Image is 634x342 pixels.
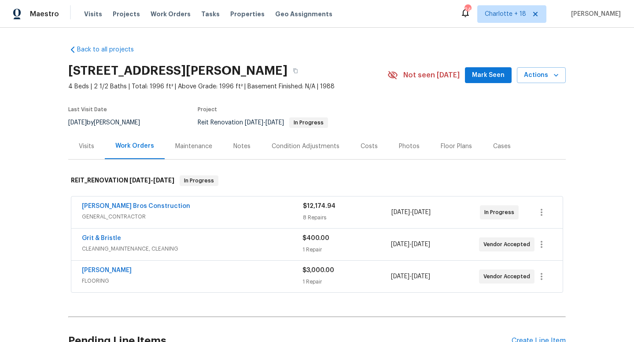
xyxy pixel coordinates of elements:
[230,10,265,18] span: Properties
[464,5,471,14] div: 249
[175,142,212,151] div: Maintenance
[82,244,302,253] span: CLEANING_MAINTENANCE, CLEANING
[115,142,154,150] div: Work Orders
[181,176,217,185] span: In Progress
[391,208,431,217] span: -
[68,45,153,54] a: Back to all projects
[524,70,559,81] span: Actions
[68,117,151,128] div: by [PERSON_NAME]
[302,277,391,286] div: 1 Repair
[391,272,430,281] span: -
[485,10,526,18] span: Charlotte + 18
[290,120,327,125] span: In Progress
[82,277,302,285] span: FLOORING
[68,107,107,112] span: Last Visit Date
[391,241,409,247] span: [DATE]
[68,66,288,75] h2: [STREET_ADDRESS][PERSON_NAME]
[302,245,391,254] div: 1 Repair
[391,240,430,249] span: -
[391,209,410,215] span: [DATE]
[275,10,332,18] span: Geo Assignments
[288,63,303,79] button: Copy Address
[568,10,621,18] span: [PERSON_NAME]
[245,120,284,126] span: -
[412,209,431,215] span: [DATE]
[391,273,409,280] span: [DATE]
[198,107,217,112] span: Project
[361,142,378,151] div: Costs
[472,70,505,81] span: Mark Seen
[68,120,87,126] span: [DATE]
[465,67,512,84] button: Mark Seen
[302,267,334,273] span: $3,000.00
[517,67,566,84] button: Actions
[441,142,472,151] div: Floor Plans
[233,142,251,151] div: Notes
[198,120,328,126] span: Reit Renovation
[129,177,174,183] span: -
[245,120,263,126] span: [DATE]
[412,241,430,247] span: [DATE]
[68,167,566,195] div: REIT_RENOVATION [DATE]-[DATE]In Progress
[484,208,518,217] span: In Progress
[412,273,430,280] span: [DATE]
[303,213,391,222] div: 8 Repairs
[201,11,220,17] span: Tasks
[82,267,132,273] a: [PERSON_NAME]
[493,142,511,151] div: Cases
[82,235,121,241] a: Grit & Bristle
[265,120,284,126] span: [DATE]
[129,177,151,183] span: [DATE]
[71,175,174,186] h6: REIT_RENOVATION
[483,240,534,249] span: Vendor Accepted
[82,212,303,221] span: GENERAL_CONTRACTOR
[84,10,102,18] span: Visits
[403,71,460,80] span: Not seen [DATE]
[303,203,335,209] span: $12,174.94
[30,10,59,18] span: Maestro
[272,142,339,151] div: Condition Adjustments
[79,142,94,151] div: Visits
[153,177,174,183] span: [DATE]
[68,82,387,91] span: 4 Beds | 2 1/2 Baths | Total: 1996 ft² | Above Grade: 1996 ft² | Basement Finished: N/A | 1988
[151,10,191,18] span: Work Orders
[113,10,140,18] span: Projects
[483,272,534,281] span: Vendor Accepted
[302,235,329,241] span: $400.00
[399,142,420,151] div: Photos
[82,203,190,209] a: [PERSON_NAME] Bros Construction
